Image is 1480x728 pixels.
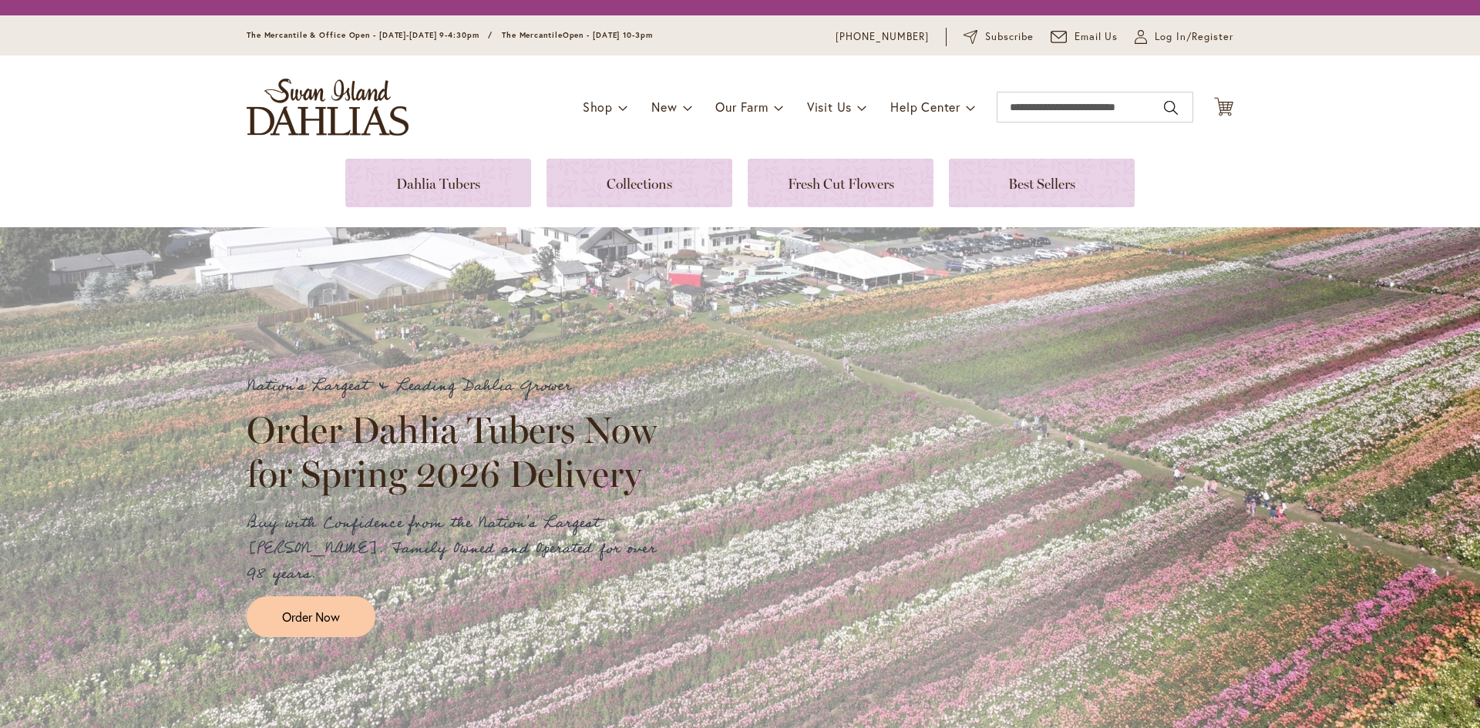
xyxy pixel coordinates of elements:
span: Subscribe [985,29,1034,45]
span: The Mercantile & Office Open - [DATE]-[DATE] 9-4:30pm / The Mercantile [247,30,563,40]
a: Log In/Register [1135,29,1233,45]
p: Nation's Largest & Leading Dahlia Grower [247,374,671,399]
span: Visit Us [807,99,852,115]
span: Log In/Register [1155,29,1233,45]
button: Search [1164,96,1178,120]
h2: Order Dahlia Tubers Now for Spring 2026 Delivery [247,408,671,495]
a: Subscribe [964,29,1034,45]
a: Order Now [247,596,375,637]
span: Order Now [282,608,340,626]
p: Buy with Confidence from the Nation's Largest [PERSON_NAME]. Family Owned and Operated for over 9... [247,511,671,587]
span: Shop [583,99,613,115]
span: Open - [DATE] 10-3pm [563,30,653,40]
a: Email Us [1051,29,1118,45]
span: Help Center [890,99,960,115]
a: store logo [247,79,409,136]
a: [PHONE_NUMBER] [836,29,929,45]
span: Our Farm [715,99,768,115]
span: Email Us [1075,29,1118,45]
span: New [651,99,677,115]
